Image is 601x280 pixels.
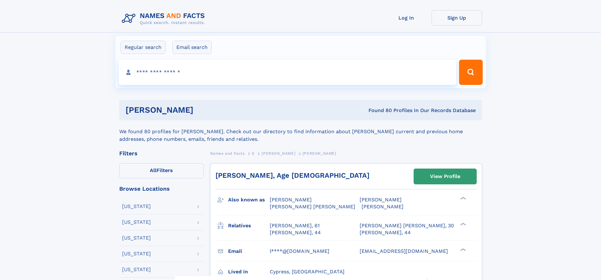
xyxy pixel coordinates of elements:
div: Found 80 Profiles In Our Records Database [281,107,476,114]
label: Filters [119,163,204,178]
h3: Relatives [228,220,270,231]
span: [PERSON_NAME] [262,151,295,156]
a: Sign Up [432,10,482,26]
label: Email search [172,41,212,54]
a: [PERSON_NAME] [262,149,295,157]
a: Log In [381,10,432,26]
span: [PERSON_NAME] [303,151,336,156]
input: search input [119,60,457,85]
div: View Profile [430,169,460,184]
a: View Profile [414,169,476,184]
a: [PERSON_NAME], 44 [270,229,321,236]
div: [US_STATE] [122,251,151,256]
img: Logo Names and Facts [119,10,210,27]
a: [PERSON_NAME], 61 [270,222,320,229]
span: [PERSON_NAME] [362,204,404,210]
h1: [PERSON_NAME] [126,106,281,114]
div: Filters [119,151,204,156]
div: Browse Locations [119,186,204,192]
div: [US_STATE] [122,235,151,241]
h3: Lived in [228,266,270,277]
a: [PERSON_NAME], Age [DEMOGRAPHIC_DATA] [215,171,369,179]
span: S [252,151,255,156]
a: S [252,149,255,157]
button: Search Button [459,60,482,85]
div: ❯ [459,196,466,200]
span: [PERSON_NAME] [270,197,312,203]
div: ❯ [459,222,466,226]
div: [US_STATE] [122,220,151,225]
span: All [150,167,156,173]
h3: Email [228,246,270,257]
div: [US_STATE] [122,204,151,209]
label: Regular search [121,41,166,54]
h3: Also known as [228,194,270,205]
span: [PERSON_NAME] [360,197,402,203]
span: Cypress, [GEOGRAPHIC_DATA] [270,269,345,275]
div: We found 80 profiles for [PERSON_NAME]. Check out our directory to find information about [PERSON... [119,120,482,143]
span: [EMAIL_ADDRESS][DOMAIN_NAME] [360,248,448,254]
div: ❯ [459,247,466,252]
div: [US_STATE] [122,267,151,272]
a: [PERSON_NAME] [PERSON_NAME], 30 [360,222,454,229]
a: Names and Facts [210,149,245,157]
a: [PERSON_NAME], 44 [360,229,411,236]
span: [PERSON_NAME] [PERSON_NAME] [270,204,355,210]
